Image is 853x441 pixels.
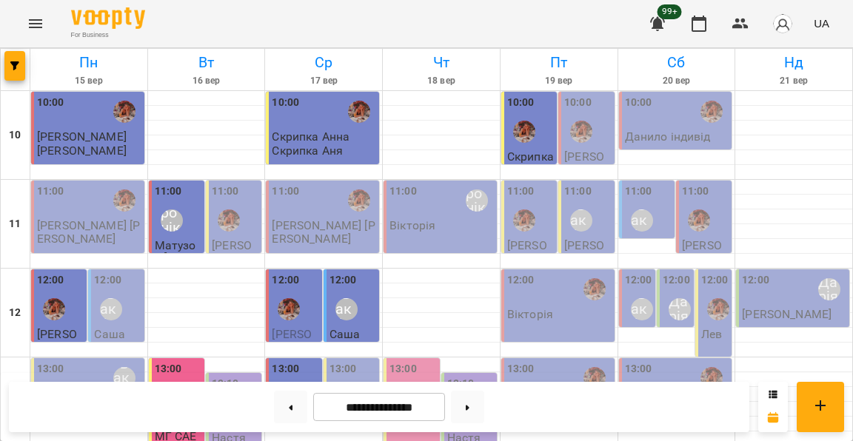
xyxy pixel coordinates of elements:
label: 11:00 [625,184,652,200]
div: Литвак Анна [631,298,653,320]
img: Анна Клочаник [688,209,710,232]
button: UA [808,10,835,37]
p: [PERSON_NAME] [564,150,611,189]
label: 11:00 [155,184,182,200]
label: 13:00 [37,361,64,377]
label: 11:00 [389,184,417,200]
span: Саша [330,327,361,341]
p: [PERSON_NAME] [564,239,611,277]
span: Скрипка Анна [272,129,349,144]
label: 10:00 [37,95,64,111]
label: 11:00 [564,184,592,200]
h6: 20 вер [620,74,733,88]
p: Саша [94,328,125,340]
img: Анна Клочаник [700,367,723,389]
div: Литвак Анна [113,367,136,389]
h6: 12 [9,305,21,321]
p: [PERSON_NAME] [507,239,554,277]
h6: 15 вер [33,74,145,88]
img: Voopty Logo [71,7,145,29]
div: Литвак Анна [335,298,358,320]
span: Матузок [PERSON_NAME] [155,238,196,291]
img: Анна Клочаник [583,367,606,389]
label: 12:00 [272,272,299,289]
p: [PERSON_NAME] [212,239,258,277]
img: Анна Клочаник [348,101,370,123]
p: [PERSON_NAME] [PERSON_NAME] [37,219,141,245]
label: 12:00 [507,272,535,289]
img: Анна Клочаник [113,189,136,212]
span: 99+ [658,4,682,19]
label: 10:00 [625,95,652,111]
div: Анна Клочаник [513,209,535,232]
img: Анна Клочаник [113,101,136,123]
label: 12:00 [701,272,729,289]
img: Анна Клочаник [700,101,723,123]
p: [PERSON_NAME] [682,239,729,277]
div: Вероніка [466,189,488,212]
label: 12:00 [37,272,64,289]
h6: 19 вер [503,74,615,88]
h6: Пт [503,51,615,74]
img: Анна Клочаник [513,121,535,143]
label: 13:00 [625,361,652,377]
h6: Сб [620,51,733,74]
p: Вікторія [389,219,435,232]
label: 11:00 [682,184,709,200]
label: 12:00 [330,272,357,289]
div: Литвак Анна [631,209,653,232]
span: [PERSON_NAME] [37,327,77,367]
label: 13:00 [507,361,535,377]
img: Анна Клочаник [570,121,592,143]
div: Литвак Анна [100,298,122,320]
label: 13:00 [155,361,182,377]
img: Анна Клочаник [707,298,729,320]
h6: Нд [737,51,850,74]
label: 11:00 [212,184,239,200]
label: 12:00 [742,272,769,289]
h6: Чт [385,51,498,74]
h6: 11 [9,216,21,232]
h6: 17 вер [267,74,380,88]
span: For Business [71,30,145,40]
span: Скрипка Анна [507,149,554,176]
p: [PERSON_NAME] [742,308,832,320]
p: [PERSON_NAME] [37,144,127,157]
img: Анна Клочаник [583,278,606,300]
p: [PERSON_NAME] [PERSON_NAME] [272,219,376,245]
label: 10:00 [564,95,592,111]
img: Анна Клочаник [218,209,240,232]
label: 10:00 [272,95,299,111]
h6: 21 вер [737,74,850,88]
span: [PERSON_NAME] [272,327,312,367]
h6: 18 вер [385,74,498,88]
h6: 16 вер [150,74,263,88]
div: Дарія [669,298,691,320]
h6: 10 [9,127,21,144]
span: UA [814,16,829,31]
img: Анна Клочаник [348,189,370,212]
img: avatar_s.png [772,13,793,34]
label: 12:00 [625,272,652,289]
div: Литвак Анна [570,209,592,232]
img: Анна Клочаник [43,298,65,320]
label: 11:00 [272,184,299,200]
label: 12:00 [663,272,690,289]
img: Анна Клочаник [278,298,300,320]
h6: Пн [33,51,145,74]
p: Лев [701,328,722,340]
label: 11:00 [37,184,64,200]
span: [PERSON_NAME] [37,129,127,144]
